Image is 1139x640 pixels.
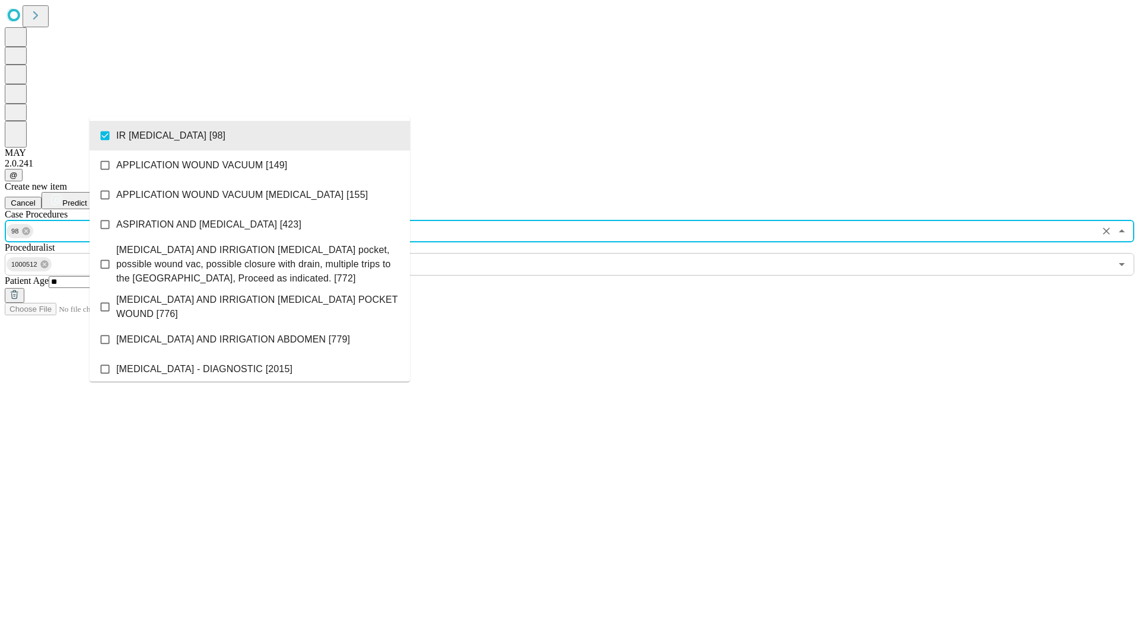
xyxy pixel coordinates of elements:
[116,188,368,202] span: APPLICATION WOUND VACUUM [MEDICAL_DATA] [155]
[5,169,23,181] button: @
[5,276,49,286] span: Patient Age
[116,158,287,172] span: APPLICATION WOUND VACUUM [149]
[116,129,225,143] span: IR [MEDICAL_DATA] [98]
[1113,223,1130,239] button: Close
[116,362,292,376] span: [MEDICAL_DATA] - DIAGNOSTIC [2015]
[116,293,400,321] span: [MEDICAL_DATA] AND IRRIGATION [MEDICAL_DATA] POCKET WOUND [776]
[7,224,33,238] div: 98
[7,258,42,271] span: 1000512
[5,181,67,191] span: Create new item
[5,158,1134,169] div: 2.0.241
[42,192,96,209] button: Predict
[7,257,52,271] div: 1000512
[9,171,18,180] span: @
[116,217,301,232] span: ASPIRATION AND [MEDICAL_DATA] [423]
[116,332,350,347] span: [MEDICAL_DATA] AND IRRIGATION ABDOMEN [779]
[116,243,400,286] span: [MEDICAL_DATA] AND IRRIGATION [MEDICAL_DATA] pocket, possible wound vac, possible closure with dr...
[5,209,68,219] span: Scheduled Procedure
[7,225,24,238] span: 98
[5,197,42,209] button: Cancel
[1098,223,1115,239] button: Clear
[5,242,55,252] span: Proceduralist
[11,199,36,207] span: Cancel
[1113,256,1130,273] button: Open
[5,148,1134,158] div: MAY
[62,199,87,207] span: Predict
